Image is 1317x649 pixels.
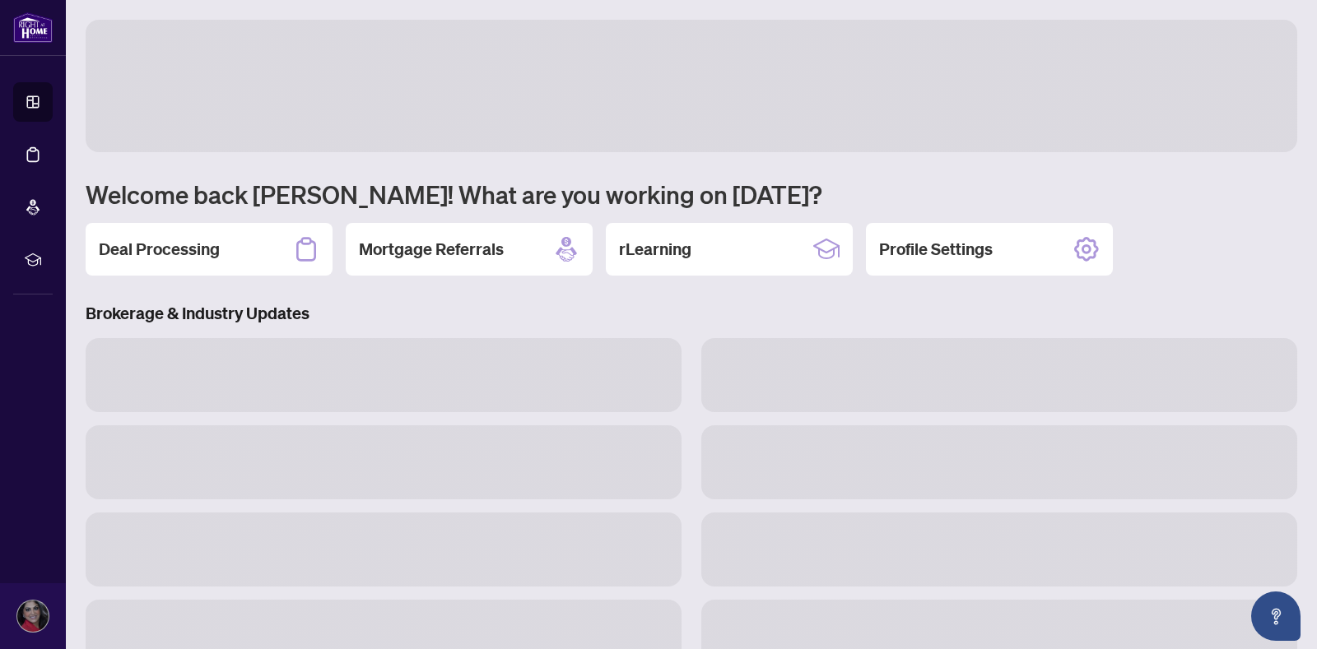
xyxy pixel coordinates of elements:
[99,238,220,261] h2: Deal Processing
[359,238,504,261] h2: Mortgage Referrals
[879,238,993,261] h2: Profile Settings
[619,238,691,261] h2: rLearning
[86,302,1297,325] h3: Brokerage & Industry Updates
[1251,591,1301,641] button: Open asap
[86,178,1297,210] h1: Welcome back [PERSON_NAME]! What are you working on [DATE]?
[17,600,49,632] img: Profile Icon
[13,12,53,43] img: logo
